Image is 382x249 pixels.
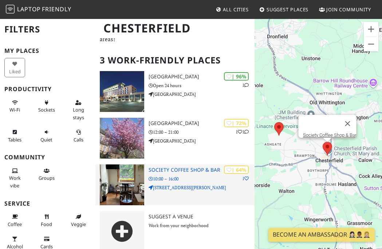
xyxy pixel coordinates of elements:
span: Power sockets [38,106,55,113]
img: Society Coffee Shop & Bar [100,164,144,205]
a: Casa Hotel | 96% 1 [GEOGRAPHIC_DATA] Open 24 hours [GEOGRAPHIC_DATA] [95,71,255,112]
p: [STREET_ADDRESS][PERSON_NAME] [149,184,255,191]
a: Become an Ambassador 🤵🏻‍♀️🤵🏾‍♂️🤵🏼‍♀️ [268,228,375,242]
button: Zoom out [364,37,378,51]
span: Suggest Places [267,6,309,13]
h2: 3 Work-Friendly Places [100,49,250,71]
span: Laptop [17,5,41,13]
span: Friendly [42,5,71,13]
div: | 96% [224,72,249,81]
button: Quiet [36,126,57,145]
a: Society Coffee Shop & Bar [303,132,357,138]
button: Coffee [4,211,25,230]
a: Suggest Places [256,3,312,16]
button: Veggie [68,211,89,230]
a: All Cities [213,3,252,16]
div: | 72% [224,119,249,127]
button: Zoom in [364,22,378,36]
span: Food [41,221,52,227]
h3: Service [4,200,91,207]
a: Society Coffee Shop & Bar | 64% 1 Society Coffee Shop & Bar 10:00 – 16:00 [STREET_ADDRESS][PERSON... [95,164,255,205]
p: [GEOGRAPHIC_DATA] [149,137,255,144]
span: Stable Wi-Fi [9,106,20,113]
h3: My Places [4,47,91,54]
button: Close [339,115,357,132]
div: | 64% [224,166,249,174]
h3: Suggest a Venue [149,214,255,220]
a: Holme Hall Inn | 72% 11 [GEOGRAPHIC_DATA] 12:00 – 21:00 [GEOGRAPHIC_DATA] [95,118,255,159]
p: 10:00 – 16:00 [149,175,255,182]
span: Veggie [71,221,86,227]
p: 1 1 [236,128,249,135]
p: [GEOGRAPHIC_DATA] [149,91,255,98]
button: Tables [4,126,25,145]
h2: Filters [4,18,91,40]
h3: [GEOGRAPHIC_DATA] [149,120,255,127]
span: Group tables [39,175,55,181]
p: Work from your neighborhood [149,222,255,229]
button: Groups [36,165,57,184]
p: Open 24 hours [149,82,255,89]
button: Food [36,211,57,230]
span: Work-friendly tables [8,136,21,143]
span: Video/audio calls [74,136,83,143]
span: Long stays [73,106,84,120]
p: 1 [242,82,249,89]
button: Work vibe [4,165,25,191]
h3: [GEOGRAPHIC_DATA] [149,74,255,80]
button: Long stays [68,97,89,123]
img: Holme Hall Inn [100,118,144,159]
button: Wi-Fi [4,97,25,116]
button: Sockets [36,97,57,116]
h3: Community [4,154,91,161]
span: People working [9,175,21,188]
a: LaptopFriendly LaptopFriendly [6,3,71,16]
span: Join Community [326,6,371,13]
h1: Chesterfield [98,18,253,38]
span: Quiet [40,136,52,143]
p: 1 [242,175,249,182]
span: Coffee [8,221,22,227]
h3: Society Coffee Shop & Bar [149,167,255,173]
img: Casa Hotel [100,71,144,112]
button: Calls [68,126,89,145]
p: 12:00 – 21:00 [149,129,255,136]
a: Join Community [316,3,374,16]
img: LaptopFriendly [6,5,15,13]
h3: Productivity [4,86,91,93]
span: All Cities [223,6,249,13]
